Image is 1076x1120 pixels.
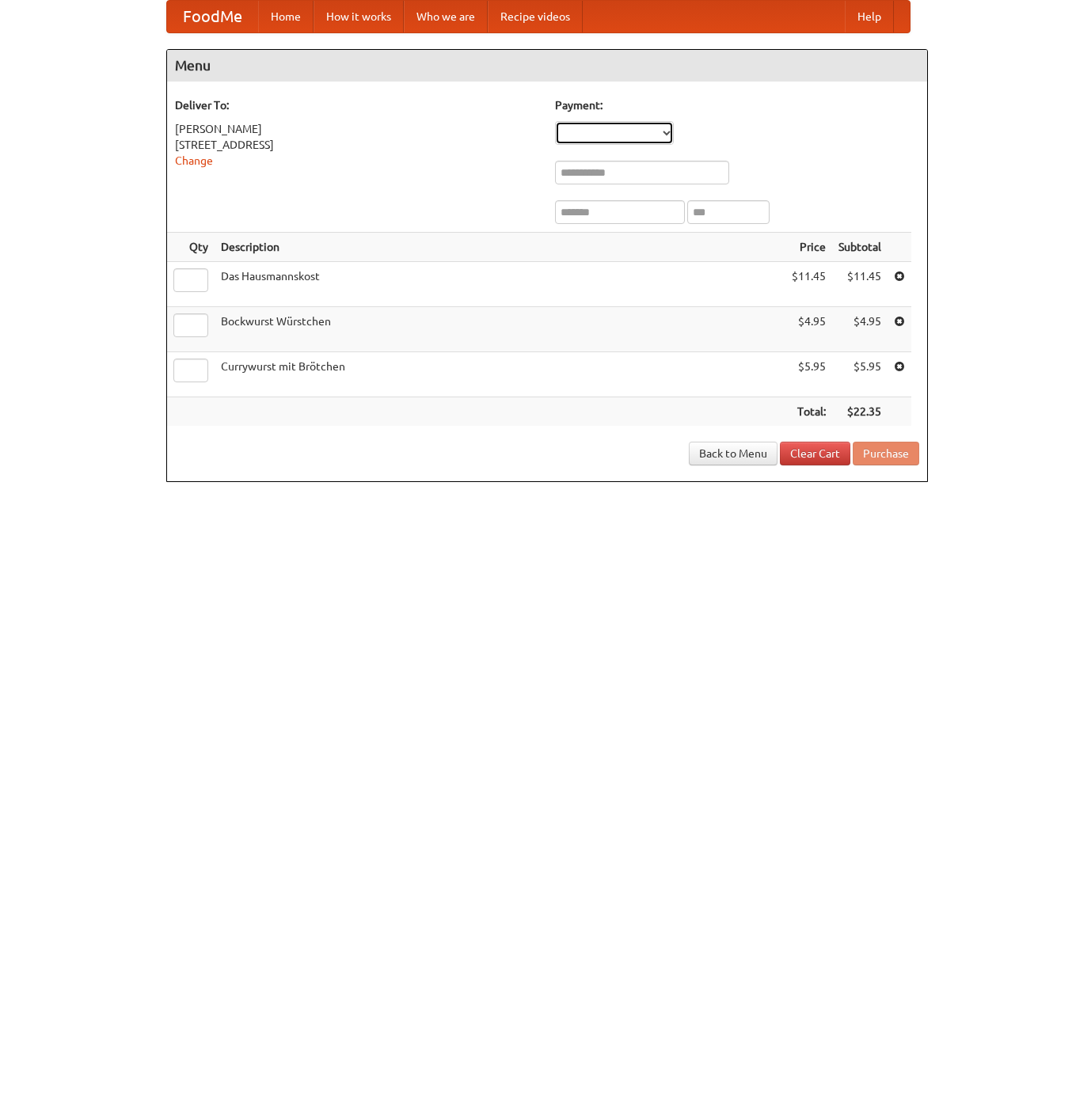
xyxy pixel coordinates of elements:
[785,307,832,352] td: $4.95
[175,154,213,167] a: Change
[689,442,778,465] a: Back to Menu
[832,307,888,352] td: $4.95
[175,121,539,137] div: [PERSON_NAME]
[853,442,919,465] button: Purchase
[314,1,404,32] a: How it works
[215,307,785,352] td: Bockwurst Würstchen
[167,50,927,82] h4: Menu
[175,137,539,153] div: [STREET_ADDRESS]
[167,1,258,32] a: FoodMe
[258,1,314,32] a: Home
[832,233,888,262] th: Subtotal
[175,97,539,113] h5: Deliver To:
[785,233,832,262] th: Price
[215,352,785,397] td: Currywurst mit Brötchen
[215,233,785,262] th: Description
[488,1,583,32] a: Recipe videos
[404,1,488,32] a: Who we are
[215,262,785,307] td: Das Hausmannskost
[832,397,888,427] th: $22.35
[555,97,919,113] h5: Payment:
[167,233,215,262] th: Qty
[845,1,894,32] a: Help
[832,262,888,307] td: $11.45
[785,262,832,307] td: $11.45
[832,352,888,397] td: $5.95
[780,442,850,465] a: Clear Cart
[785,397,832,427] th: Total:
[785,352,832,397] td: $5.95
